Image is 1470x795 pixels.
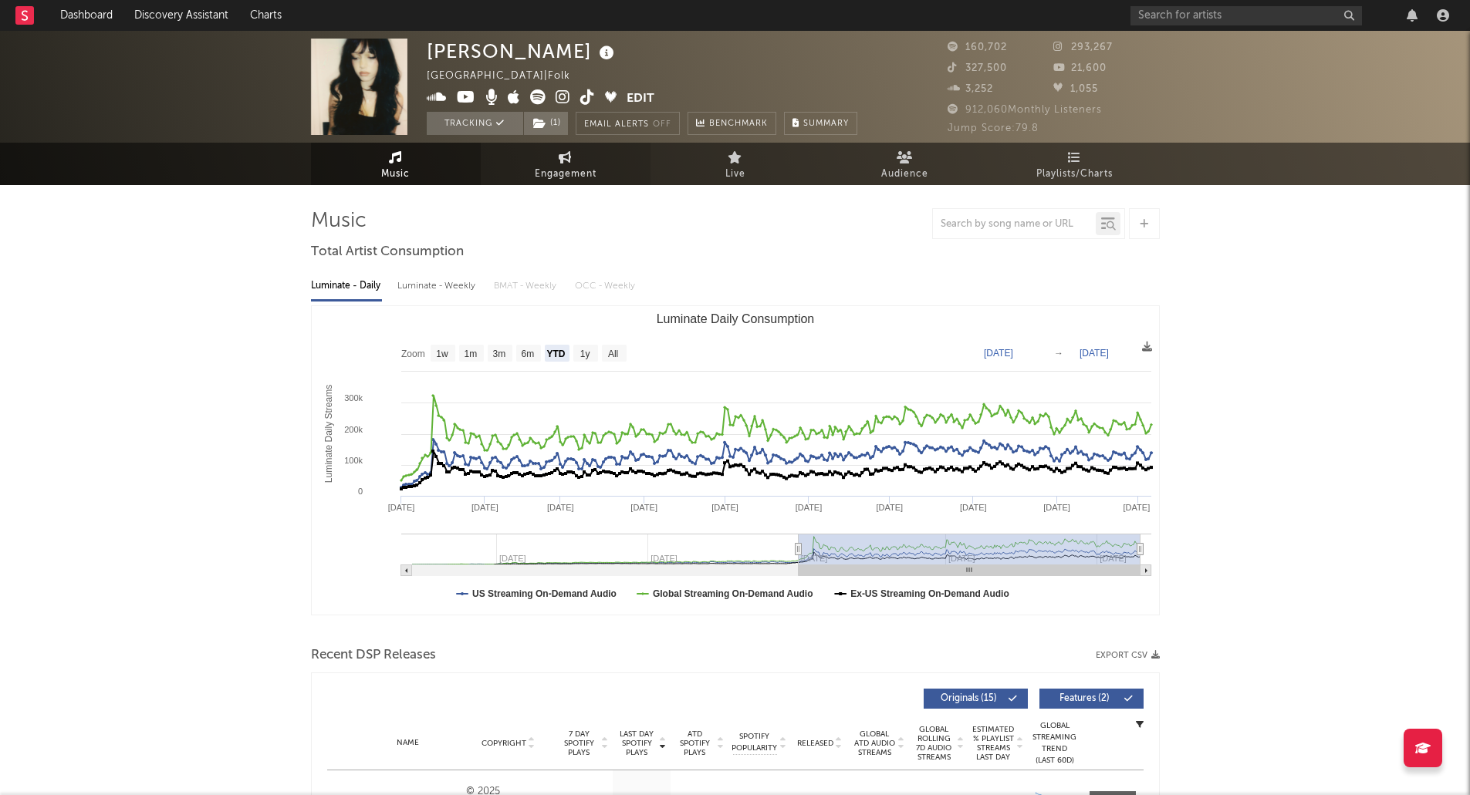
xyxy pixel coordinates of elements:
text: Luminate Daily Consumption [656,312,814,325]
div: Luminate - Daily [311,273,382,299]
a: Audience [820,143,990,185]
span: Engagement [535,165,596,184]
button: Originals(15) [924,689,1028,709]
input: Search by song name or URL [933,218,1096,231]
button: Tracking [427,112,523,135]
text: [DATE] [984,348,1013,359]
text: US Streaming On-Demand Audio [472,588,617,599]
text: 1w [436,349,448,359]
button: (1) [524,112,568,135]
text: 100k [344,456,363,465]
span: Playlists/Charts [1036,165,1113,184]
button: Email AlertsOff [576,112,680,135]
span: 912,060 Monthly Listeners [948,105,1102,115]
span: Recent DSP Releases [311,646,436,665]
text: [DATE] [387,503,414,512]
span: 7 Day Spotify Plays [559,729,600,757]
text: 0 [357,487,362,496]
span: Spotify Popularity [732,731,777,754]
button: Export CSV [1096,651,1160,660]
span: Total Artist Consumption [311,243,464,261]
text: Ex-US Streaming On-Demand Audio [850,588,1009,599]
span: 160,702 [948,42,1007,52]
text: [DATE] [711,503,738,512]
span: Summary [803,120,849,128]
input: Search for artists [1130,6,1362,25]
span: Estimated % Playlist Streams Last Day [972,725,1015,762]
span: 3,252 [948,84,993,94]
text: [DATE] [1123,503,1150,512]
span: Features ( 2 ) [1049,694,1120,703]
text: [DATE] [876,503,903,512]
a: Playlists/Charts [990,143,1160,185]
span: Released [797,739,833,748]
button: Features(2) [1039,689,1144,709]
em: Off [653,120,671,129]
span: Copyright [482,739,526,748]
span: Originals ( 15 ) [934,694,1005,703]
span: Global Rolling 7D Audio Streams [913,725,955,762]
text: 1m [464,349,477,359]
text: [DATE] [1043,503,1070,512]
text: Zoom [401,349,425,359]
span: Music [381,165,410,184]
text: [DATE] [471,503,498,512]
text: → [1054,348,1063,359]
button: Edit [627,89,654,109]
span: Global ATD Audio Streams [853,729,896,757]
span: Jump Score: 79.8 [948,123,1039,133]
text: Luminate Daily Streams [323,385,334,483]
text: 200k [344,425,363,434]
text: [DATE] [546,503,573,512]
text: Global Streaming On-Demand Audio [652,588,813,599]
span: 21,600 [1053,63,1107,73]
text: [DATE] [630,503,657,512]
span: ( 1 ) [523,112,569,135]
span: 327,500 [948,63,1007,73]
div: Name [358,737,459,749]
span: ATD Spotify Plays [674,729,715,757]
span: 1,055 [1053,84,1098,94]
text: All [607,349,617,359]
div: Global Streaming Trend (Last 60D) [1032,720,1078,766]
span: 293,267 [1053,42,1113,52]
span: Benchmark [709,115,768,133]
svg: Luminate Daily Consumption [312,306,1159,615]
div: [PERSON_NAME] [427,39,618,64]
text: 300k [344,393,363,403]
text: [DATE] [959,503,986,512]
a: Live [651,143,820,185]
div: [GEOGRAPHIC_DATA] | Folk [427,67,588,86]
text: 1y [580,349,590,359]
span: Last Day Spotify Plays [617,729,657,757]
text: YTD [546,349,565,359]
text: 3m [492,349,505,359]
span: Live [725,165,745,184]
a: Engagement [481,143,651,185]
a: Music [311,143,481,185]
text: 6m [521,349,534,359]
span: Audience [881,165,928,184]
text: [DATE] [1080,348,1109,359]
button: Summary [784,112,857,135]
div: Luminate - Weekly [397,273,478,299]
a: Benchmark [688,112,776,135]
text: [DATE] [795,503,822,512]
